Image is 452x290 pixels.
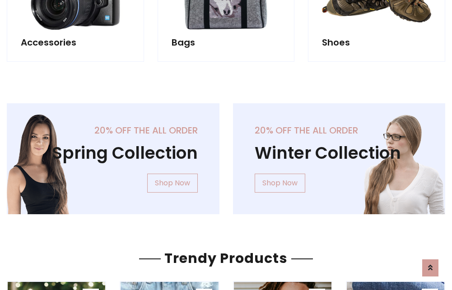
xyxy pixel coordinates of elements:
[172,37,281,48] h5: Bags
[147,174,198,193] a: Shop Now
[28,125,198,136] h5: 20% off the all order
[255,125,424,136] h5: 20% off the all order
[255,174,305,193] a: Shop Now
[21,37,130,48] h5: Accessories
[28,143,198,163] h1: Spring Collection
[322,37,431,48] h5: Shoes
[161,249,291,268] span: Trendy Products
[255,143,424,163] h1: Winter Collection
